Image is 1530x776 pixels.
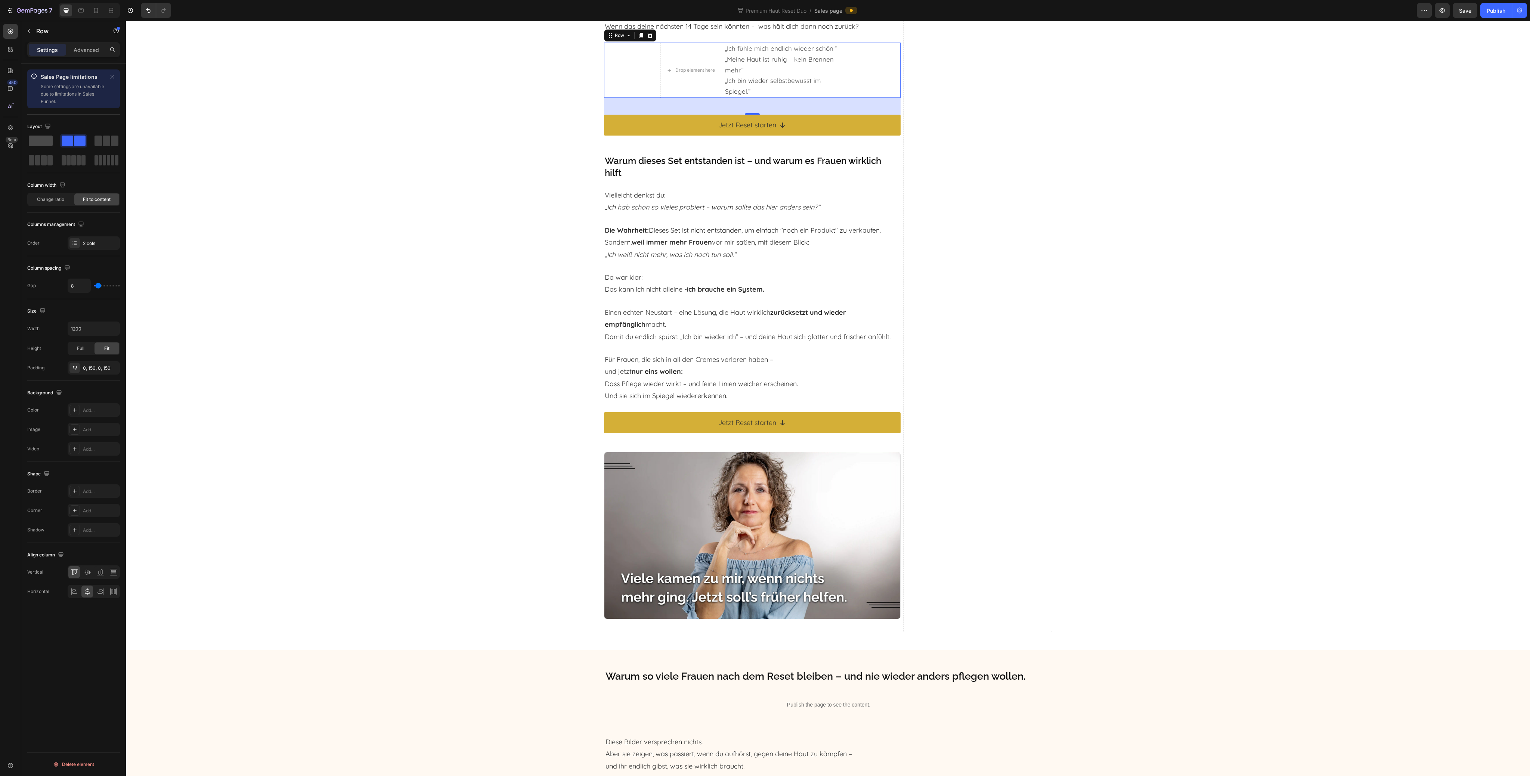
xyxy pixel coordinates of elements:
[27,488,42,494] div: Border
[77,345,84,352] span: Full
[83,488,118,495] div: Add...
[479,205,523,214] strong: Die Wahrheit:
[41,72,105,81] p: Sales Page limitations
[27,507,42,514] div: Corner
[478,431,775,598] img: gempages_491102509885031266-56911b04-036e-4b10-8789-9071de1301da.webp
[68,322,120,335] input: Auto
[479,333,774,369] p: Für Frauen, die sich in all den Cremes verloren haben – und jetzt Dass Pflege wieder wirkt – und ...
[27,469,51,479] div: Shape
[83,527,118,534] div: Add...
[1453,3,1477,18] button: Save
[479,204,774,240] p: Dieses Set ist nicht entstanden, um einfach "noch ein Produkt" zu verkaufen. Sondern, vor mir saß...
[49,6,52,15] p: 7
[27,588,49,595] div: Horizontal
[3,3,56,18] button: 7
[1459,7,1471,14] span: Save
[27,426,40,433] div: Image
[53,760,94,769] div: Delete element
[27,122,52,132] div: Layout
[27,306,47,316] div: Size
[141,3,171,18] div: Undo/Redo
[73,43,79,49] img: tab_keywords_by_traffic_grey.svg
[41,83,105,105] p: Some settings are unavailable due to limitations in Sales Funnel.
[27,758,120,770] button: Delete element
[478,391,775,412] a: Jetzt Reset starten
[27,569,43,575] div: Vertical
[478,134,775,158] h2: Warum dieses Set entstanden ist – und warum es Frauen wirklich hilft
[27,446,39,452] div: Video
[592,98,650,110] p: Jetzt Reset starten
[126,21,1530,776] iframe: Design area
[27,220,86,230] div: Columns management
[27,263,72,273] div: Column spacing
[30,43,36,49] img: tab_domain_overview_orange.svg
[83,365,118,372] div: 0, 150, 0, 150
[7,80,18,86] div: 450
[21,12,37,18] div: v 4.0.25
[1480,3,1512,18] button: Publish
[6,137,18,143] div: Beta
[599,24,711,31] span: „Ich fühle mich endlich wieder schön.“
[37,196,64,203] span: Change ratio
[27,550,65,560] div: Align column
[479,286,774,322] p: Einen echten Neustart – eine Lösung, die Haut wirklich macht. Damit du endlich spürst: „Ich bin w...
[12,19,18,25] img: website_grey.svg
[83,407,118,414] div: Add...
[479,648,927,662] h2: Warum so viele Frauen nach dem Reset bleiben – und nie wieder anders pflegen wollen.
[27,325,40,332] div: Width
[479,251,774,275] p: Da war klar: Das kann ich nicht alleine -
[599,56,695,75] span: „Ich bin wieder selbstbewusst im Spiegel.“
[83,240,118,247] div: 2 cols
[479,369,774,381] p: Und sie sich im Spiegel wiedererkennen.
[27,407,39,413] div: Color
[74,46,99,54] p: Advanced
[104,345,109,352] span: Fit
[83,426,118,433] div: Add...
[809,7,811,15] span: /
[81,44,129,49] div: Keywords nach Traffic
[814,7,842,15] span: Sales page
[561,264,638,273] strong: ich brauche ein System.
[38,44,55,49] div: Domain
[592,396,650,408] p: Jetzt Reset starten
[599,34,708,53] span: „Meine Haut ist ruhig – kein Brennen mehr.“
[27,527,44,533] div: Shadow
[68,279,90,292] input: Auto
[27,364,44,371] div: Padding
[37,46,58,54] p: Settings
[744,7,808,15] span: Premium Haut Reset Duo
[549,46,589,52] div: Drop element here
[479,182,694,190] i: „Ich hab schon so vieles probiert – warum sollte das hier anders sein?“
[27,388,64,398] div: Background
[27,282,36,289] div: Gap
[506,346,557,355] strong: nur eins wollen:
[83,446,118,453] div: Add...
[27,180,67,190] div: Column width
[19,19,82,25] div: Domain: [DOMAIN_NAME]
[27,345,41,352] div: Height
[1487,7,1505,15] div: Publish
[479,229,610,238] i: „Ich weiß nicht mehr, was ich noch tun soll.“
[478,94,775,115] a: Jetzt Reset starten
[506,217,586,226] strong: weil immer mehr Frauen
[479,680,927,688] p: Publish the page to see the content.
[27,240,40,246] div: Order
[12,12,18,18] img: logo_orange.svg
[83,196,111,203] span: Fit to content
[36,27,100,35] p: Row
[479,168,774,193] p: Vielleicht denkst du:
[83,507,118,514] div: Add...
[480,715,926,751] p: Diese Bilder versprechen nichts. Aber sie zeigen, was passiert, wenn du aufhörst, gegen deine Hau...
[487,11,500,18] div: Row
